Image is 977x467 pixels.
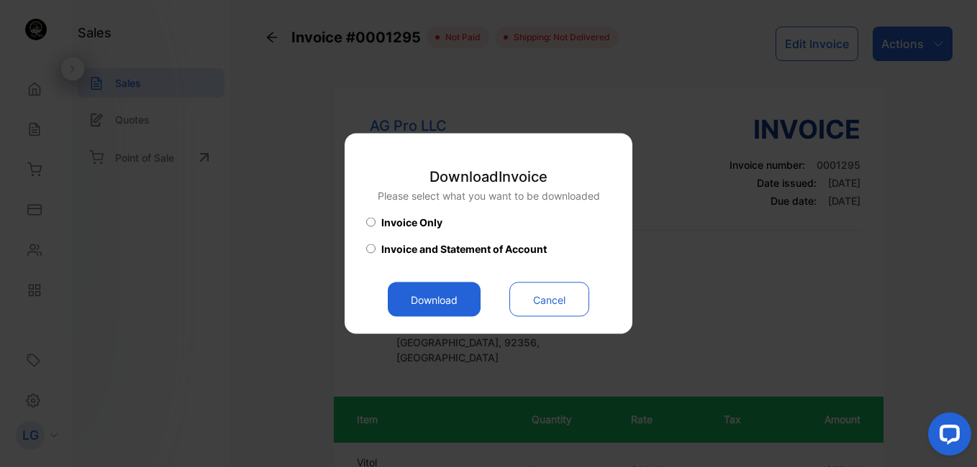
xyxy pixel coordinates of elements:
span: Invoice Only [381,215,442,230]
p: Download Invoice [378,166,600,188]
p: Please select what you want to be downloaded [378,188,600,203]
iframe: LiveChat chat widget [917,407,977,467]
button: Cancel [509,282,589,317]
span: Invoice and Statement of Account [381,241,547,256]
button: Download [388,282,481,317]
